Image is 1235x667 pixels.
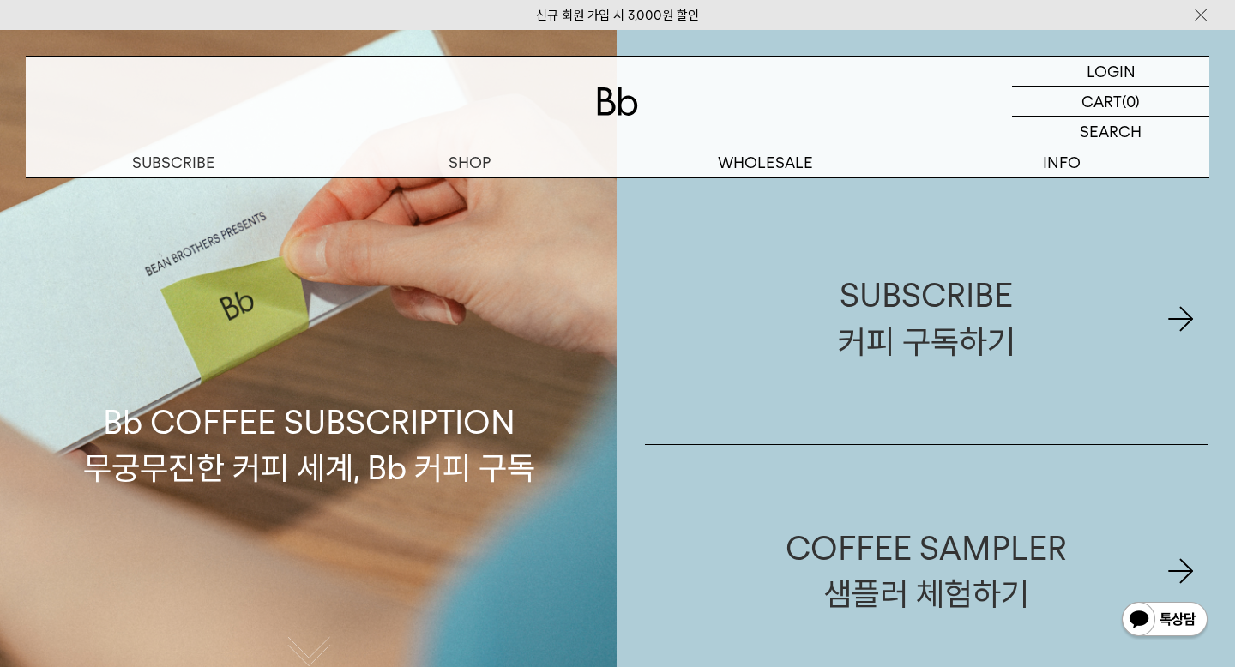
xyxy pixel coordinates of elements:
[597,87,638,116] img: 로고
[26,147,322,177] a: SUBSCRIBE
[1081,87,1122,116] p: CART
[83,237,535,490] p: Bb COFFEE SUBSCRIPTION 무궁무진한 커피 세계, Bb 커피 구독
[1012,57,1209,87] a: LOGIN
[1080,117,1142,147] p: SEARCH
[1120,600,1209,641] img: 카카오톡 채널 1:1 채팅 버튼
[645,193,1208,444] a: SUBSCRIBE커피 구독하기
[1012,87,1209,117] a: CART (0)
[617,147,913,177] p: WHOLESALE
[322,147,617,177] a: SHOP
[913,147,1209,177] p: INFO
[786,526,1067,616] div: COFFEE SAMPLER 샘플러 체험하기
[1122,87,1140,116] p: (0)
[838,273,1015,364] div: SUBSCRIBE 커피 구독하기
[536,8,699,23] a: 신규 회원 가입 시 3,000원 할인
[1087,57,1136,86] p: LOGIN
